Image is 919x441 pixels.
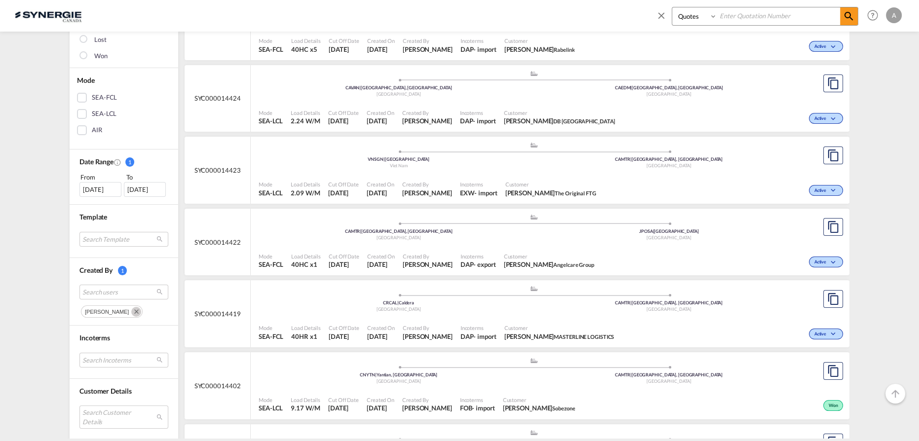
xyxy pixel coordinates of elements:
span: Created On [367,396,394,404]
div: SYC000014423 assets/icons/custom/ship-fill.svgassets/icons/custom/roll-o-plane.svgOriginHo Chi Mi... [185,137,849,204]
div: DAP import [460,332,497,341]
span: Incoterms [79,333,110,342]
md-icon: Created On [114,158,121,166]
span: [GEOGRAPHIC_DATA] [377,235,421,240]
div: SEA-LCL [92,109,116,119]
span: Customer [503,396,575,404]
span: CAMTR [GEOGRAPHIC_DATA], [GEOGRAPHIC_DATA] [615,156,723,162]
span: Summer Zhang DB China [504,116,615,125]
span: Mode [259,37,283,44]
span: Active [814,259,829,266]
span: | [652,228,654,234]
md-icon: assets/icons/custom/ship-fill.svg [528,143,540,147]
span: Cut Off Date [329,324,359,331]
div: SEA-FCL [92,93,117,103]
div: Help [864,7,886,25]
span: SYC000014402 [194,381,241,390]
button: Copy Quote [823,290,843,308]
span: Cut Off Date [328,109,359,116]
md-icon: icon-chevron-down [829,260,841,265]
div: Lost [94,35,107,45]
div: Won [823,400,843,411]
span: SEA-FCL [259,45,283,54]
span: CNYTN Yantian, [GEOGRAPHIC_DATA] [360,372,437,377]
span: Guy Caron The Original FTG [505,188,596,197]
button: Copy Quote [823,74,843,92]
div: FOB [460,404,472,412]
span: 1 [118,266,127,275]
span: [GEOGRAPHIC_DATA] [647,235,691,240]
span: 9.17 W/M [291,404,320,412]
span: DB [GEOGRAPHIC_DATA] [553,118,615,124]
div: SYC000014424 assets/icons/custom/ship-fill.svgassets/icons/custom/roll-o-plane.svgOriginVancouver... [185,65,849,132]
span: | [375,372,377,377]
span: 40HC x 5 [291,45,321,54]
span: Mode [77,76,95,84]
span: Active [814,331,829,338]
div: AIR [92,125,102,135]
div: - import [473,332,496,341]
span: Customer [504,324,614,331]
div: FOB import [460,404,495,412]
md-icon: assets/icons/custom/ship-fill.svg [528,215,540,220]
div: DAP export [460,260,496,269]
div: DAP [460,116,473,125]
span: Mode [259,253,283,260]
span: icon-magnify [840,7,858,25]
span: Customer [504,253,594,260]
md-icon: assets/icons/custom/copyQuote.svg [827,365,839,377]
span: SEA-LCL [259,116,283,125]
span: Cut Off Date [328,181,359,188]
md-icon: assets/icons/custom/ship-fill.svg [528,286,540,291]
span: Cut Off Date [329,253,359,260]
span: Talia Legault Sobezone [503,404,575,412]
span: Active [814,187,829,194]
input: Enter Quotation Number [717,7,840,25]
span: Load Details [291,37,321,44]
md-icon: assets/icons/custom/ship-fill.svg [528,71,540,76]
span: CRCAL Caldera [383,300,414,305]
span: Incoterms [460,253,496,260]
span: Active [814,115,829,122]
span: | [360,228,361,234]
span: Active [814,43,829,50]
div: SYC000014402 assets/icons/custom/ship-fill.svgassets/icons/custom/roll-o-plane.svgOriginYantian, ... [185,352,849,419]
span: Created By [403,324,453,331]
div: A [886,7,902,23]
span: Incoterms [460,324,497,331]
span: | [630,156,632,162]
span: SYC000014423 [194,166,241,175]
span: Load Details [291,396,320,404]
span: 29 Aug 2025 [367,116,394,125]
button: Copy Quote [823,362,843,380]
span: Load Details [291,181,320,188]
span: Customer [504,37,575,44]
span: Customer Details [79,387,131,395]
span: Created On [367,181,394,188]
span: CAEDM [GEOGRAPHIC_DATA], [GEOGRAPHIC_DATA] [615,85,723,90]
span: Mode [259,181,283,188]
md-icon: assets/icons/custom/copyQuote.svg [827,221,839,233]
span: 2.24 W/M [291,117,320,125]
md-icon: icon-magnify [843,10,855,22]
div: EXW import [460,188,498,197]
span: ANDRES SAENZ MASTERLINE LOGISTICS [504,332,614,341]
span: | [630,85,632,90]
span: Cut Off Date [329,37,359,44]
span: 29 Aug 2025 [367,188,394,197]
span: SEA-LCL [259,404,283,412]
div: [DATE] [124,182,166,197]
span: Created By [403,253,453,260]
md-checkbox: SEA-FCL [77,93,171,103]
span: Cut Off Date [328,396,359,404]
md-icon: icon-chevron-down [829,188,841,193]
span: Adriana Groposila [403,45,453,54]
div: Won [94,51,108,61]
span: JPOSA [GEOGRAPHIC_DATA] [639,228,699,234]
span: [PERSON_NAME] [85,309,129,315]
span: SYC000014424 [194,94,241,103]
md-icon: assets/icons/custom/ship-fill.svg [528,430,540,435]
span: The Original FTG [555,190,596,196]
span: Created By [79,266,113,274]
